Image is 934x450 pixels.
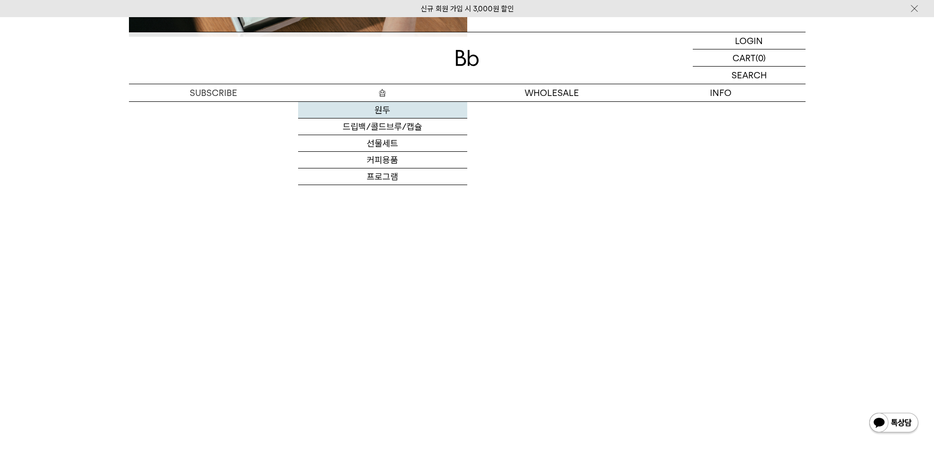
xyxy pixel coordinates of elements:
[636,84,806,101] p: INFO
[129,84,298,101] a: SUBSCRIBE
[732,49,756,66] p: CART
[455,50,479,66] img: 로고
[735,32,763,49] p: LOGIN
[298,135,467,152] a: 선물세트
[868,412,919,435] img: 카카오톡 채널 1:1 채팅 버튼
[298,168,467,185] a: 프로그램
[298,102,467,118] a: 원두
[732,67,767,84] p: SEARCH
[756,49,766,66] p: (0)
[421,4,514,13] a: 신규 회원 가입 시 3,000원 할인
[298,118,467,135] a: 드립백/콜드브루/캡슐
[298,152,467,168] a: 커피용품
[467,84,636,101] p: WHOLESALE
[298,84,467,101] a: 숍
[693,49,806,67] a: CART (0)
[693,32,806,49] a: LOGIN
